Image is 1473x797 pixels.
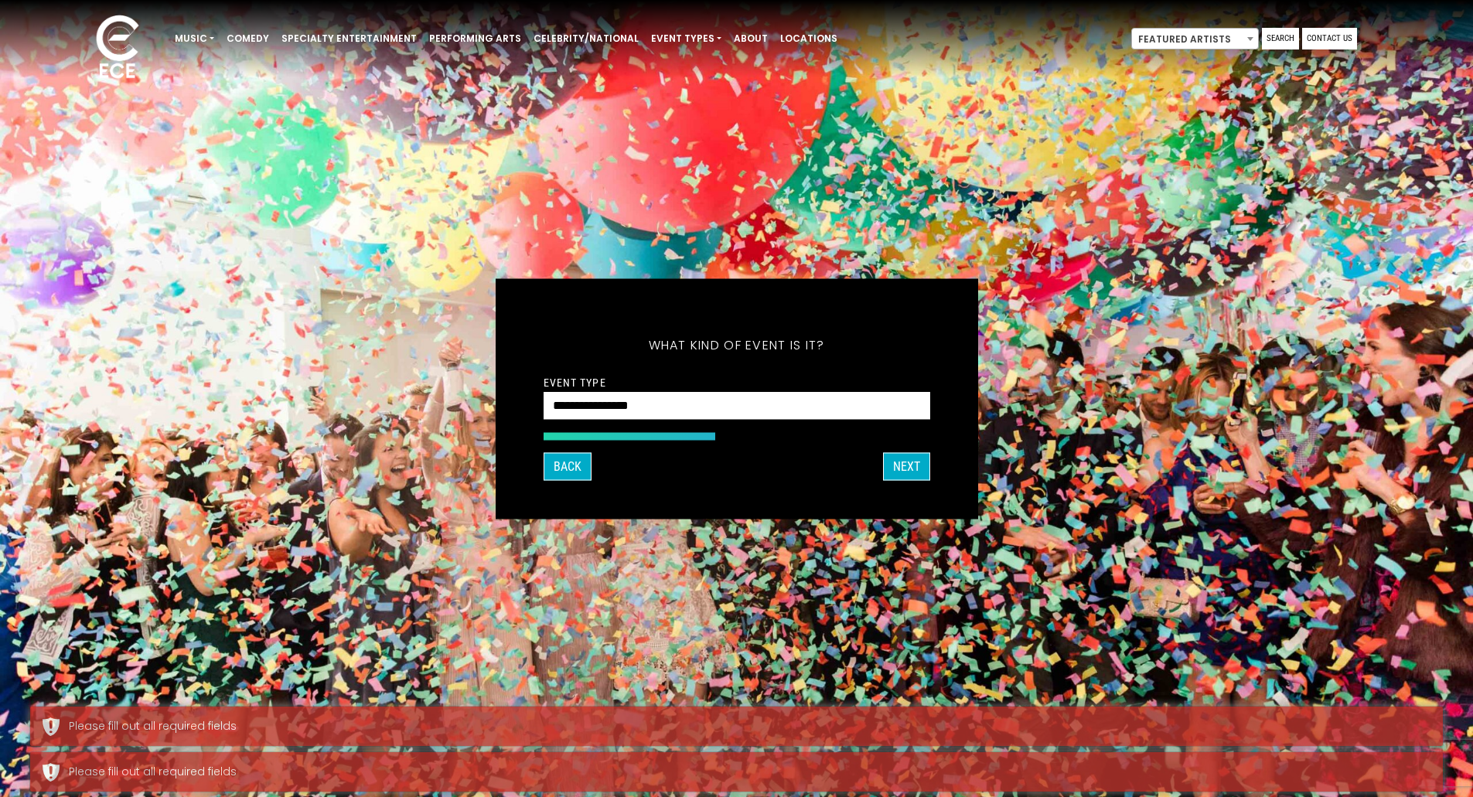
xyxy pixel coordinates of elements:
div: Please fill out all required fields [69,764,1431,780]
img: ece_new_logo_whitev2-1.png [79,11,156,86]
a: Search [1262,28,1299,49]
a: Music [169,26,220,52]
a: Locations [774,26,844,52]
button: Back [544,452,592,480]
button: Next [883,452,930,480]
a: Performing Arts [423,26,527,52]
span: Featured Artists [1132,29,1258,50]
label: Event Type [544,375,606,389]
span: Featured Artists [1131,28,1259,49]
a: Event Types [645,26,728,52]
a: Comedy [220,26,275,52]
a: Contact Us [1302,28,1357,49]
h5: What kind of event is it? [544,317,930,373]
a: Specialty Entertainment [275,26,423,52]
div: Please fill out all required fields [69,718,1431,734]
a: About [728,26,774,52]
a: Celebrity/National [527,26,645,52]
